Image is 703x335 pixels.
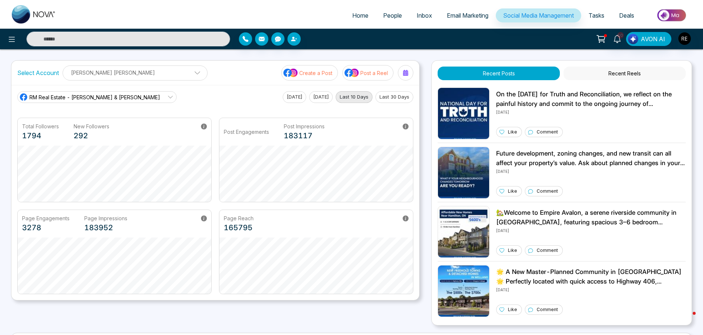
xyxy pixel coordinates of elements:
button: social-media-iconCreate a Post [281,65,338,81]
a: Home [345,8,376,22]
p: Total Followers [22,122,59,130]
p: On the [DATE] for Truth and Reconciliation, we reflect on the painful history and commit to the o... [496,90,686,108]
p: 292 [74,130,109,141]
p: Comment [537,306,558,313]
img: Lead Flow [628,34,638,44]
span: Social Media Management [503,12,574,19]
span: RM Real Estate - [PERSON_NAME] & [PERSON_NAME] [29,93,160,101]
p: Like [508,129,517,135]
p: 🌟 A New Master-Planned Community in [GEOGRAPHIC_DATA] 🌟 Perfectly located with quick access to Hi... [496,267,686,286]
span: Inbox [417,12,432,19]
span: 10 [617,32,624,39]
a: 10 [608,32,626,45]
button: Recent Posts [438,67,560,80]
img: social-media-icon [345,68,359,78]
p: Page Impressions [84,214,127,222]
button: AVON AI [626,32,671,46]
span: Home [352,12,368,19]
p: Like [508,247,517,254]
span: Deals [619,12,634,19]
button: [DATE] [283,91,306,103]
p: Comment [537,188,558,195]
p: Post a Reel [360,69,388,77]
p: 🏡Welcome to Empire Avalon, a serene riverside community in [GEOGRAPHIC_DATA], featuring spacious ... [496,208,686,227]
p: Page Engagements [22,214,70,222]
label: Select Account [17,68,59,77]
a: Deals [612,8,642,22]
p: 165795 [224,222,254,233]
span: People [383,12,402,19]
img: social-media-icon [283,68,298,78]
img: Unable to load img. [438,206,490,258]
p: 1794 [22,130,59,141]
p: Comment [537,129,558,135]
img: User Avatar [678,32,691,45]
p: 183117 [284,130,325,141]
img: Unable to load img. [438,88,490,139]
p: Comment [537,247,558,254]
button: Last 30 Days [375,91,413,103]
p: [PERSON_NAME] [PERSON_NAME] [67,67,203,79]
button: [DATE] [309,91,333,103]
p: New Followers [74,122,109,130]
p: [DATE] [496,168,686,174]
iframe: Intercom live chat [678,310,696,328]
p: [DATE] [496,108,686,115]
p: Like [508,188,517,195]
p: [DATE] [496,286,686,293]
a: Tasks [581,8,612,22]
a: Social Media Management [496,8,581,22]
a: Email Marketing [439,8,496,22]
p: Page Reach [224,214,254,222]
p: Like [508,306,517,313]
img: Nova CRM Logo [12,5,56,24]
img: Market-place.gif [645,7,699,24]
button: Last 10 Days [336,91,372,103]
p: Create a Post [299,69,332,77]
span: AVON AI [641,35,665,43]
img: Unable to load img. [438,147,490,199]
button: Recent Reels [564,67,686,80]
img: Unable to load img. [438,265,490,317]
p: [DATE] [496,227,686,234]
p: Future development, zoning changes, and new transit can all affect your property’s value. Ask abo... [496,149,686,168]
p: Post Impressions [284,122,325,130]
p: 183952 [84,222,127,233]
span: Email Marketing [447,12,488,19]
button: social-media-iconPost a Reel [342,65,393,81]
p: 3278 [22,222,70,233]
span: Tasks [589,12,604,19]
a: People [376,8,409,22]
p: Post Engagements [224,128,269,136]
a: Inbox [409,8,439,22]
